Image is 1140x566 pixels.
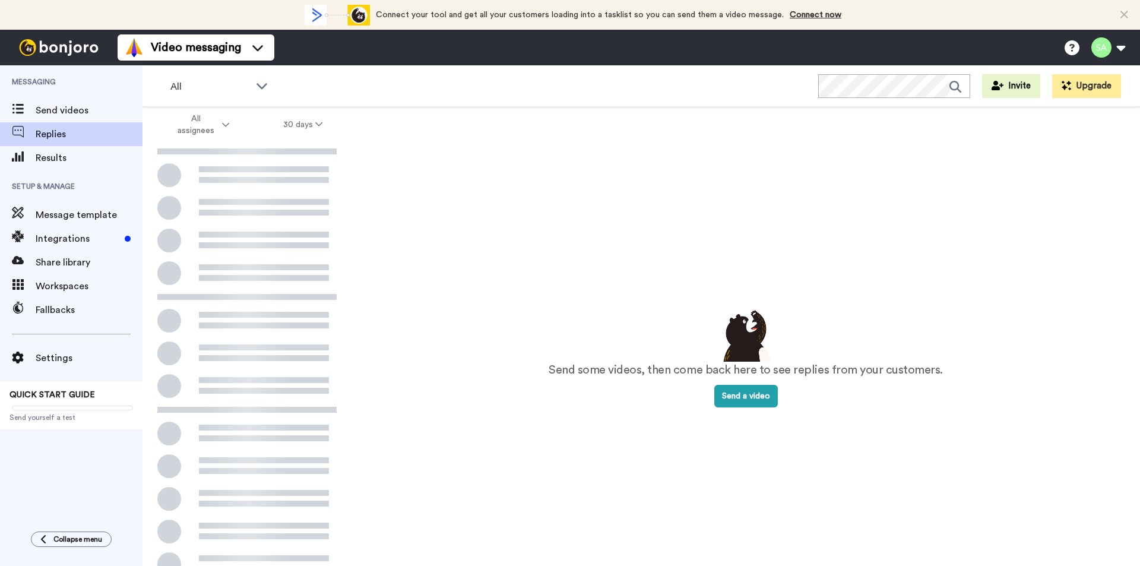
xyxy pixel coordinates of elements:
[714,392,778,400] a: Send a video
[982,74,1040,98] button: Invite
[36,351,142,365] span: Settings
[53,535,102,544] span: Collapse menu
[145,108,256,141] button: All assignees
[151,39,241,56] span: Video messaging
[9,391,95,399] span: QUICK START GUIDE
[549,362,943,379] p: Send some videos, then come back here to see replies from your customers.
[790,11,841,19] a: Connect now
[36,127,142,141] span: Replies
[125,38,144,57] img: vm-color.svg
[1052,74,1121,98] button: Upgrade
[716,307,775,362] img: results-emptystates.png
[36,232,120,246] span: Integrations
[376,11,784,19] span: Connect your tool and get all your customers loading into a tasklist so you can send them a video...
[36,255,142,270] span: Share library
[36,279,142,293] span: Workspaces
[31,532,112,547] button: Collapse menu
[305,5,370,26] div: animation
[14,39,103,56] img: bj-logo-header-white.svg
[9,413,133,422] span: Send yourself a test
[36,103,142,118] span: Send videos
[170,80,250,94] span: All
[172,113,220,137] span: All assignees
[714,385,778,407] button: Send a video
[256,114,350,135] button: 30 days
[36,208,142,222] span: Message template
[36,303,142,317] span: Fallbacks
[36,151,142,165] span: Results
